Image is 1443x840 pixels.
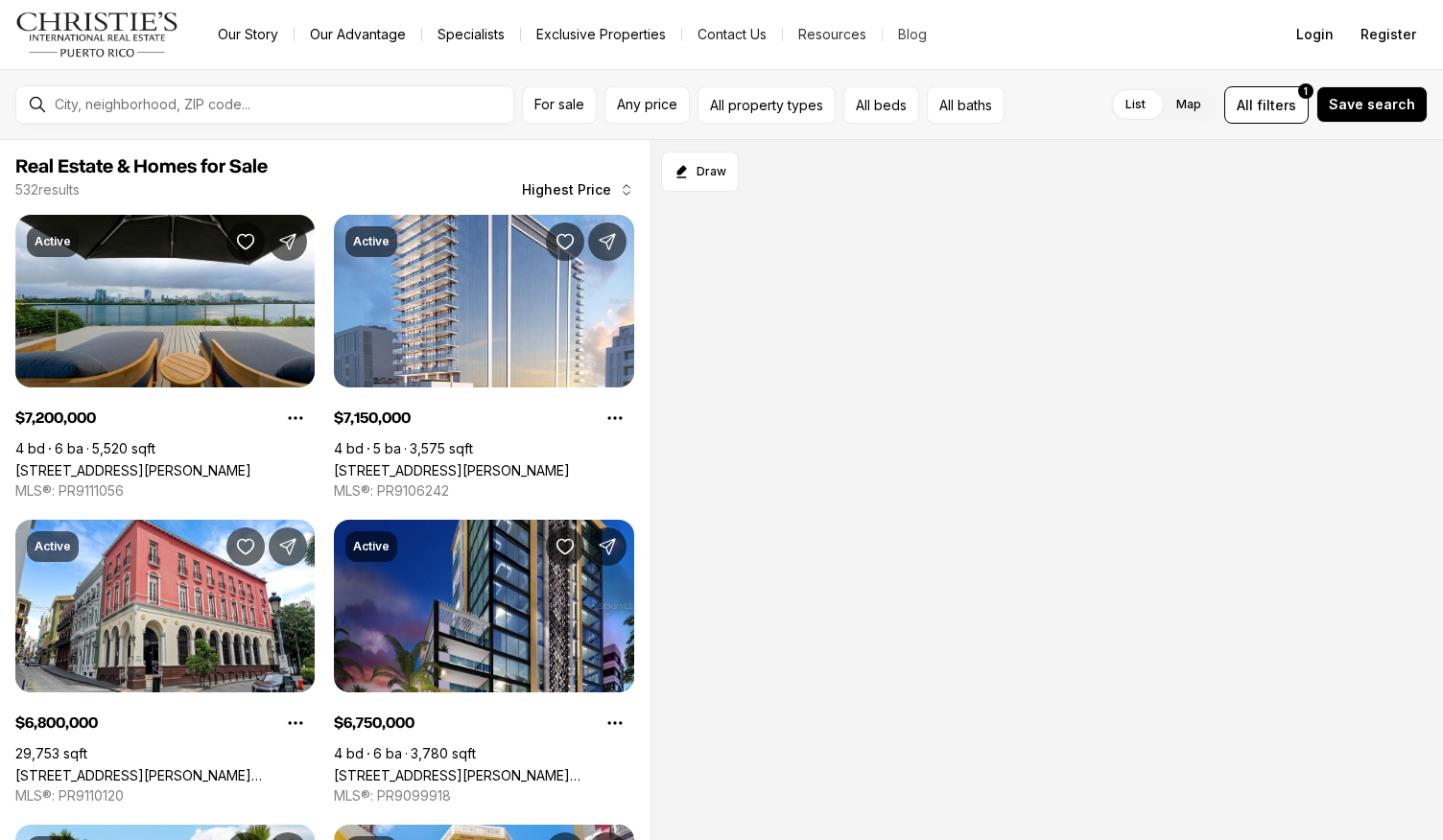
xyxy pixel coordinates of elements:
span: Register [1360,27,1416,42]
span: Login [1296,27,1334,42]
a: Specialists [422,21,520,48]
span: Highest Price [522,182,611,198]
span: Save search [1329,97,1415,112]
button: Save Property: 1004 ASHFORD AVE [226,222,265,261]
button: Any price [604,86,690,124]
button: Share Property [269,222,307,261]
span: All [1237,95,1253,115]
p: Active [353,234,390,249]
button: All baths [927,86,1005,124]
button: Save search [1316,86,1428,123]
p: Active [35,539,71,554]
a: Our Story [202,21,294,48]
button: Property options [276,399,315,437]
button: Share Property [269,527,307,566]
button: All property types [698,86,836,124]
a: 1149 ASHFORD AVENUE VANDERBILT RESIDENCES #1903, SAN JUAN PR, 00907 [334,462,570,478]
label: List [1110,87,1161,122]
a: Blog [883,21,942,48]
button: Highest Price [510,171,646,209]
button: Share Property [588,222,627,261]
a: 251 & 301 RECINTO SUR & SAN JUSTO, OLD SAN JUAN PR, 00901 [15,767,315,783]
span: Real Estate & Homes for Sale [15,157,268,176]
a: Resources [783,21,882,48]
span: For sale [534,97,584,112]
button: Allfilters1 [1224,86,1309,124]
img: logo [15,12,179,58]
button: Property options [596,704,634,742]
button: Register [1349,15,1428,54]
button: Save Property: 251 & 301 RECINTO SUR & SAN JUSTO [226,527,265,566]
button: All beds [843,86,919,124]
button: Start drawing [661,152,739,192]
span: filters [1257,95,1296,115]
button: Share Property [588,527,627,566]
button: Save Property: 1149 ASHFORD AVENUE VANDERBILT RESIDENCES #1903 [546,222,584,261]
a: 1004 ASHFORD AVE, SAN JUAN PR, 00907 [15,462,251,478]
label: Map [1161,87,1217,122]
p: Active [353,539,390,554]
span: 1 [1304,83,1308,99]
button: Save Property: 1350 WILSON AVENUE #10-11-W [546,527,584,566]
button: Property options [276,704,315,742]
a: Our Advantage [295,21,421,48]
p: Active [35,234,71,249]
button: Contact Us [682,21,782,48]
button: For sale [522,86,597,124]
a: Exclusive Properties [521,21,681,48]
button: Property options [596,399,634,437]
button: Login [1285,15,1345,54]
span: Any price [617,97,677,112]
p: 532 results [15,182,80,198]
a: 1350 WILSON AVENUE #10-11-W, SAN JUAN PR, 00907 [334,767,633,783]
